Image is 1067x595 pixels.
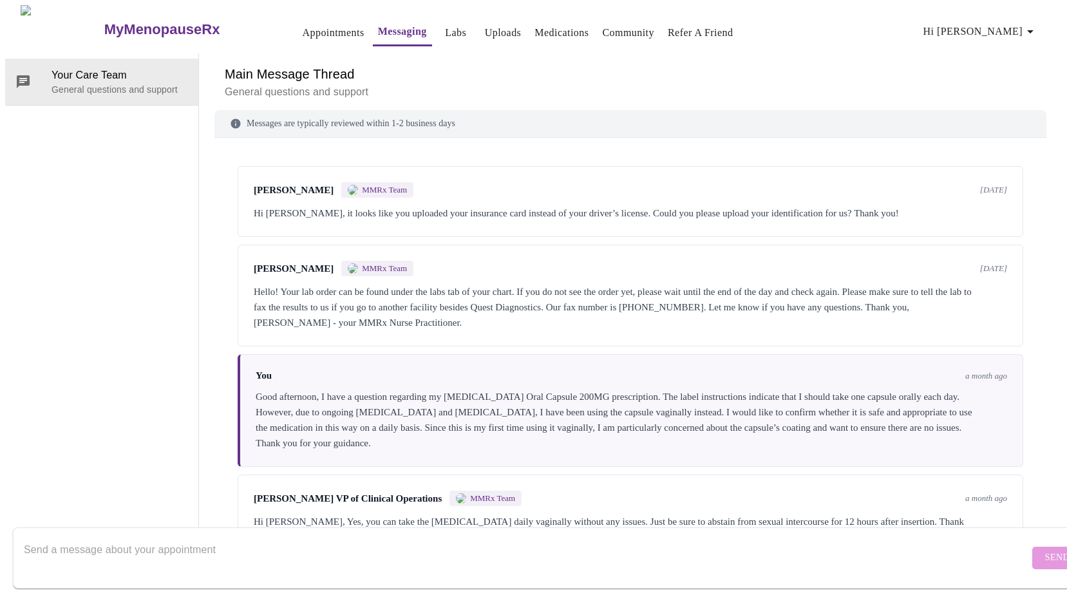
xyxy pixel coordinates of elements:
[254,284,1007,330] div: Hello! Your lab order can be found under the labs tab of your chart. If you do not see the order ...
[485,24,522,42] a: Uploads
[362,263,407,274] span: MMRx Team
[104,21,220,38] h3: MyMenopauseRx
[254,205,1007,221] div: Hi [PERSON_NAME], it looks like you uploaded your insurance card instead of your driver’s license...
[534,24,589,42] a: Medications
[214,110,1046,138] div: Messages are typically reviewed within 1-2 business days
[256,389,1007,451] div: Good afternoon, I have a question regarding my [MEDICAL_DATA] Oral Capsule 200MG prescription. Th...
[302,24,364,42] a: Appointments
[348,185,358,195] img: MMRX
[470,493,515,504] span: MMRx Team
[378,23,427,41] a: Messaging
[52,83,188,96] p: General questions and support
[5,59,198,105] div: Your Care TeamGeneral questions and support
[480,20,527,46] button: Uploads
[256,370,272,381] span: You
[225,64,1036,84] h6: Main Message Thread
[923,23,1038,41] span: Hi [PERSON_NAME]
[102,7,271,52] a: MyMenopauseRx
[24,537,1029,578] textarea: Send a message about your appointment
[918,19,1043,44] button: Hi [PERSON_NAME]
[254,514,1007,545] div: Hi [PERSON_NAME], Yes, you can take the [MEDICAL_DATA] daily vaginally without any issues. Just b...
[668,24,733,42] a: Refer a Friend
[225,84,1036,100] p: General questions and support
[980,263,1007,274] span: [DATE]
[373,19,432,46] button: Messaging
[348,263,358,274] img: MMRX
[663,20,739,46] button: Refer a Friend
[254,185,334,196] span: [PERSON_NAME]
[254,263,334,274] span: [PERSON_NAME]
[965,493,1007,504] span: a month ago
[980,185,1007,195] span: [DATE]
[456,493,466,504] img: MMRX
[254,493,442,504] span: [PERSON_NAME] VP of Clinical Operations
[52,68,188,83] span: Your Care Team
[297,20,369,46] button: Appointments
[435,20,477,46] button: Labs
[362,185,407,195] span: MMRx Team
[965,371,1007,381] span: a month ago
[529,20,594,46] button: Medications
[445,24,466,42] a: Labs
[21,5,102,53] img: MyMenopauseRx Logo
[597,20,659,46] button: Community
[602,24,654,42] a: Community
